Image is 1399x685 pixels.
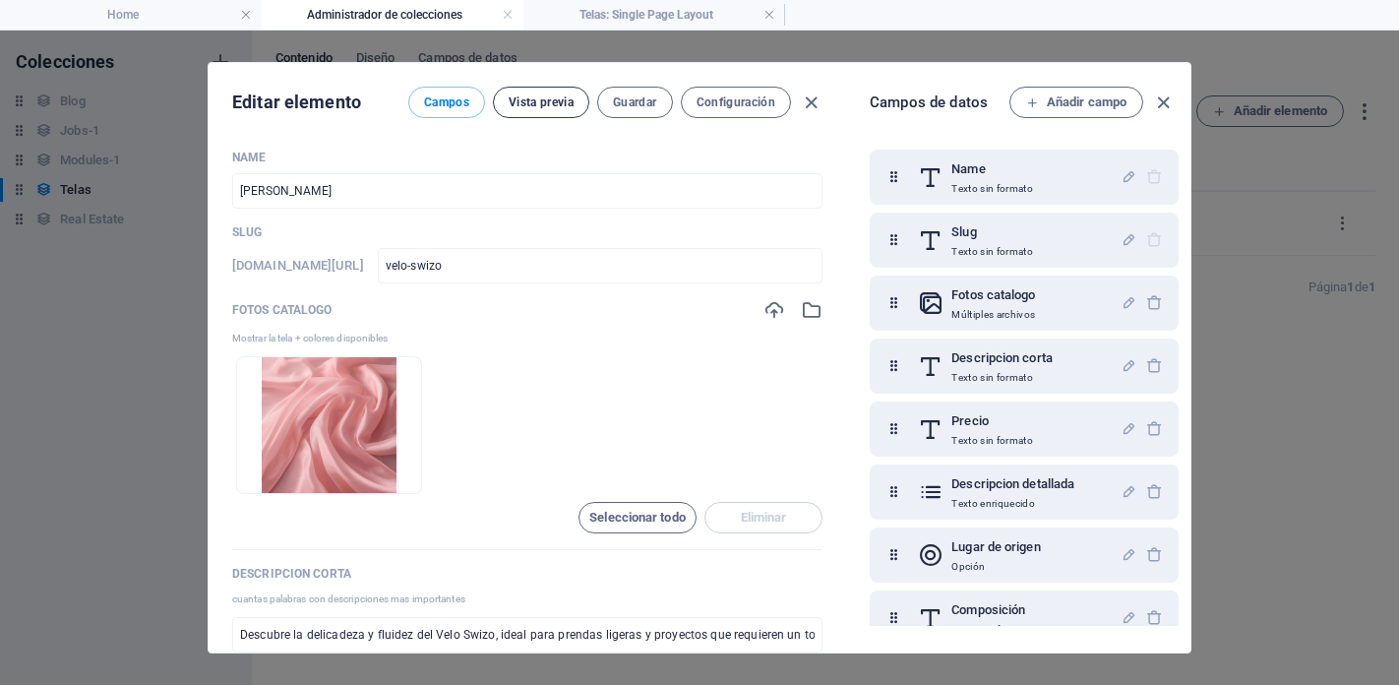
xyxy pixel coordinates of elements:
h6: Composición [951,598,1033,622]
p: Slug [232,224,822,240]
h6: Name [951,157,1033,181]
h4: Telas: Single Page Layout [523,4,785,26]
p: Texto enriquecido [951,496,1074,512]
p: cuantas palabras con descripciones mas importantes [232,590,822,609]
button: Vista previa [493,87,589,118]
span: Guardar [613,94,656,110]
p: Múltiples archivos [951,307,1035,323]
p: Texto sin formato [951,433,1033,449]
img: Screenshot2025-10-01at6.07.01PM-N4X6Xu4Mu4FZGm5SF0gnHw.png [262,357,396,493]
h2: Editar elemento [232,91,361,114]
h6: Descripcion detallada [951,472,1074,496]
h4: Administrador de colecciones [262,4,523,26]
span: Añadir campo [1026,91,1126,114]
h6: Descripcion corta [951,346,1053,370]
span: Vista previa [509,94,574,110]
button: Seleccionar todo [578,502,697,533]
p: Descripcion corta [232,566,822,582]
p: Mostrar la tela + colores disponibles [232,329,822,348]
h6: Precio [951,409,1033,433]
h6: Campos de datos [870,91,1009,114]
li: Screenshot2025-10-01at6.07.01PM-N4X6Xu4Mu4FZGm5SF0gnHw.png [236,356,422,494]
p: Texto sin formato [951,370,1053,386]
span: Seleccionar todo [589,512,686,524]
p: Texto sin formato [951,181,1033,197]
h6: Lugar de origen [951,535,1040,559]
button: Guardar [597,87,672,118]
h6: Slug [951,220,1033,244]
p: Texto sin formato [951,622,1033,638]
p: Texto sin formato [951,244,1033,260]
button: Configuración [681,87,791,118]
button: Añadir campo [1009,87,1143,118]
span: Configuración [697,94,775,110]
h6: Fotos catalogo [951,283,1035,307]
i: Selecciona una imagen del administrador de archivos o del catálogo [801,299,822,321]
h6: Slug es la URL bajo la cual puede encontrarse este elemento, por lo que debe ser única. [232,254,364,278]
button: Campos [408,87,485,118]
p: Fotos catalogo [232,302,333,318]
p: Name [232,150,822,165]
span: Campos [424,94,469,110]
p: Opción [951,559,1040,575]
